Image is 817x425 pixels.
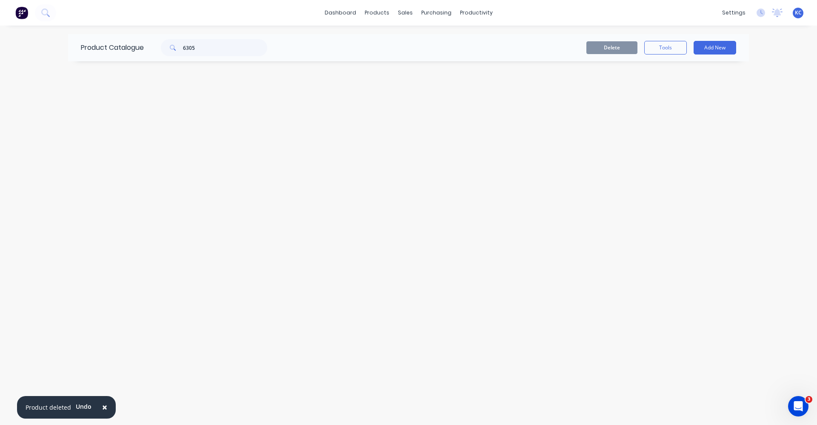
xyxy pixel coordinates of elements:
[68,34,144,61] div: Product Catalogue
[788,396,808,416] iframe: Intercom live chat
[694,41,736,55] button: Add New
[644,41,687,55] button: Tools
[795,9,802,17] span: KC
[417,6,456,19] div: purchasing
[320,6,360,19] a: dashboard
[183,39,267,56] input: Search...
[26,403,71,412] div: Product deleted
[102,401,107,413] span: ×
[360,6,394,19] div: products
[15,6,28,19] img: Factory
[71,400,96,413] button: Undo
[586,41,637,54] button: Delete
[806,396,812,403] span: 3
[94,397,116,418] button: Close
[394,6,417,19] div: sales
[718,6,750,19] div: settings
[456,6,497,19] div: productivity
